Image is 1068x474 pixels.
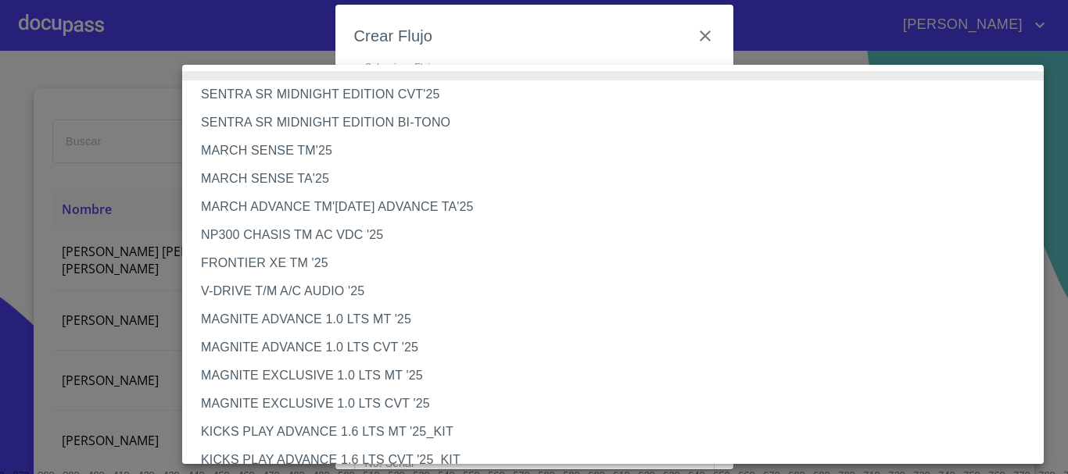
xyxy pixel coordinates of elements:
[182,137,1055,165] li: MARCH SENSE TM'25
[182,305,1055,333] li: MAGNITE ADVANCE 1.0 LTS MT '25
[182,362,1055,390] li: MAGNITE EXCLUSIVE 1.0 LTS MT '25
[182,418,1055,446] li: KICKS PLAY ADVANCE 1.6 LTS MT '25_KIT
[182,446,1055,474] li: KICKS PLAY ADVANCE 1.6 LTS CVT '25_KIT
[182,277,1055,305] li: V-DRIVE T/M A/C AUDIO '25
[182,221,1055,249] li: NP300 CHASIS TM AC VDC '25
[182,390,1055,418] li: MAGNITE EXCLUSIVE 1.0 LTS CVT '25
[182,249,1055,277] li: FRONTIER XE TM '25
[182,193,1055,221] li: MARCH ADVANCE TM'[DATE] ADVANCE TA'25
[182,109,1055,137] li: SENTRA SR MIDNIGHT EDITION BI-TONO
[182,333,1055,362] li: MAGNITE ADVANCE 1.0 LTS CVT '25
[182,80,1055,109] li: SENTRA SR MIDNIGHT EDITION CVT'25
[182,165,1055,193] li: MARCH SENSE TA'25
